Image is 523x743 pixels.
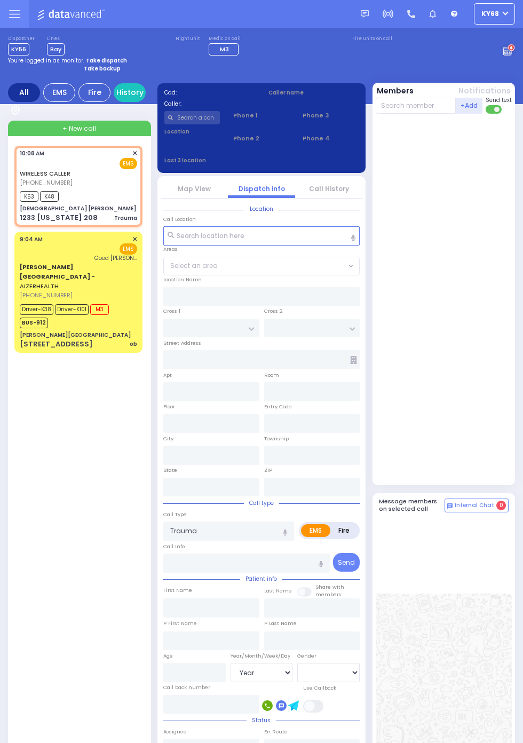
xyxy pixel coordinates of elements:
img: message.svg [361,10,369,18]
label: Areas [163,246,178,253]
label: Call Type [163,511,187,518]
span: 0 [496,501,506,510]
span: KY56 [8,43,29,56]
label: Call Info [163,543,185,550]
span: [PHONE_NUMBER] [20,178,73,187]
button: Notifications [458,85,511,97]
span: Other building occupants [350,356,357,364]
span: M3 [90,304,109,315]
span: M3 [220,45,229,53]
label: Use Callback [303,684,336,692]
span: Phone 1 [233,111,289,120]
span: You're logged in as monitor. [8,57,84,65]
label: Fire units on call [352,36,392,42]
span: K48 [40,191,59,202]
span: Call type [244,499,279,507]
label: Turn off text [486,104,503,115]
a: Dispatch info [239,184,285,193]
button: Internal Chat 0 [445,499,509,512]
span: + New call [62,124,96,133]
span: Driver-K101 [55,304,89,315]
label: Township [264,435,289,442]
label: ZIP [264,467,272,474]
label: EMS [301,524,330,537]
label: Caller: [164,100,255,108]
span: [PHONE_NUMBER] [20,291,73,299]
span: Phone 4 [303,134,359,143]
div: ob [130,340,137,348]
label: Fire [330,524,358,537]
button: ky68 [474,3,515,25]
label: Room [264,371,279,379]
label: Call Location [163,216,196,223]
label: Entry Code [264,403,292,410]
span: Patient info [240,575,282,583]
div: 1233 [US_STATE] 208 [20,212,98,223]
label: Gender [297,652,316,660]
label: State [163,467,177,474]
label: Caller name [268,89,359,97]
span: Phone 2 [233,134,289,143]
label: City [163,435,173,442]
label: Age [163,652,173,660]
input: Search a contact [164,111,220,124]
span: ky68 [481,9,499,19]
span: members [315,591,342,598]
label: Lines [47,36,65,42]
span: ✕ [132,235,137,244]
a: WIRELESS CALLER [20,169,70,178]
span: Internal Chat [455,502,494,509]
div: Year/Month/Week/Day [231,652,293,660]
label: Apt [163,371,172,379]
a: Map View [178,184,211,193]
label: Call back number [163,684,210,691]
input: Search location here [163,226,360,246]
span: BUS-912 [20,318,48,328]
label: First Name [163,587,192,594]
span: Send text [486,96,512,104]
label: P Last Name [264,620,297,627]
span: Location [244,205,279,213]
span: ✕ [132,149,137,158]
label: Location [164,128,220,136]
span: EMS [120,243,137,255]
label: Street Address [163,339,201,347]
button: +Add [456,98,482,114]
a: AIZERHEALTH [20,263,95,290]
label: En Route [264,728,288,736]
div: [STREET_ADDRESS] [20,339,93,350]
strong: Take dispatch [86,57,127,65]
a: History [114,83,146,102]
h5: Message members on selected call [379,498,445,512]
label: Medic on call [209,36,242,42]
span: Driver-K38 [20,304,53,315]
div: EMS [43,83,75,102]
img: Logo [37,7,108,21]
button: Members [377,85,414,97]
label: Floor [163,403,175,410]
img: comment-alt.png [447,503,453,509]
span: Good Sam [94,254,137,262]
label: Location Name [163,276,202,283]
div: [PERSON_NAME][GEOGRAPHIC_DATA] [20,331,131,339]
label: Assigned [163,728,187,736]
div: Trauma [114,214,137,222]
a: Call History [309,184,349,193]
span: Phone 3 [303,111,359,120]
span: EMS [120,158,137,169]
label: Dispatcher [8,36,35,42]
label: Cad: [164,89,255,97]
label: Cross 2 [264,307,283,315]
span: Bay [47,43,65,56]
span: 10:08 AM [20,149,44,157]
div: All [8,83,40,102]
button: Send [333,553,360,572]
span: K53 [20,191,38,202]
span: [PERSON_NAME][GEOGRAPHIC_DATA] - [20,263,95,281]
label: Night unit [176,36,200,42]
span: Select an area [170,261,218,271]
span: Status [247,716,276,724]
span: 9:04 AM [20,235,43,243]
label: P First Name [163,620,197,627]
label: Cross 1 [163,307,180,315]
